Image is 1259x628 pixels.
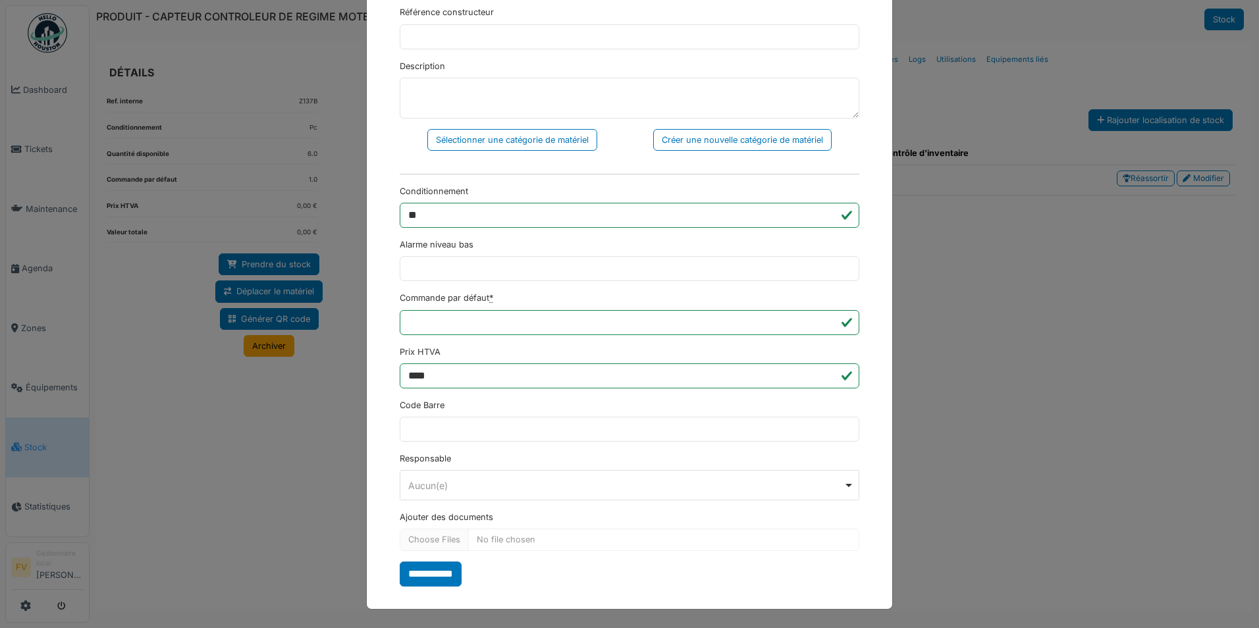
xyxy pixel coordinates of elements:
label: Code Barre [400,399,444,411]
label: Responsable [400,452,451,465]
div: Sélectionner une catégorie de matériel [427,129,597,151]
div: Aucun(e) [408,479,844,492]
abbr: Requis [489,293,493,303]
label: Référence constructeur [400,6,494,18]
label: Ajouter des documents [400,511,493,523]
label: Description [400,60,445,72]
label: Prix HTVA [400,346,441,358]
div: Créer une nouvelle catégorie de matériel [653,129,832,151]
label: Commande par défaut [400,292,493,304]
label: Alarme niveau bas [400,238,473,251]
label: Conditionnement [400,185,468,197]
